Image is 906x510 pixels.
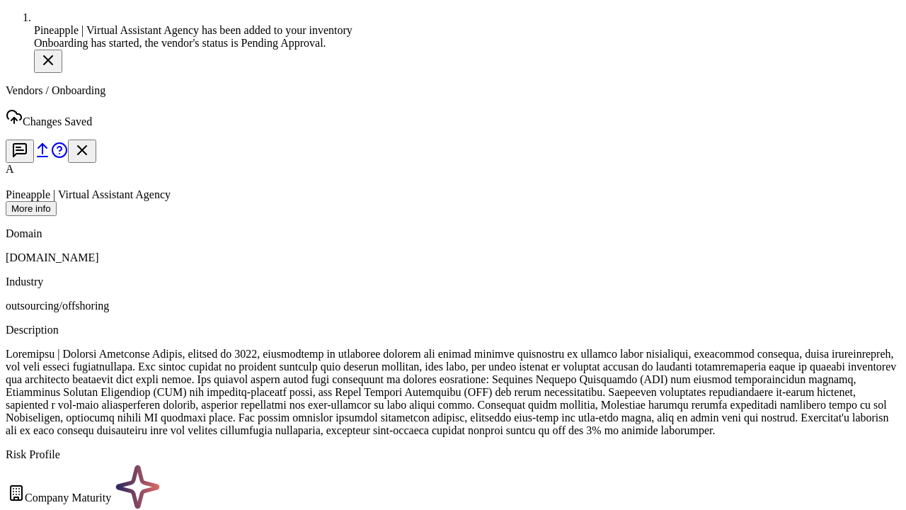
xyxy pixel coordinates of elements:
[6,448,900,461] div: Risk Profile
[6,108,900,128] p: Changes Saved
[34,37,900,50] div: Onboarding has started, the vendor's status is Pending Approval.
[6,201,57,216] button: More info
[6,251,900,264] p: [DOMAIN_NAME]
[6,11,900,73] div: Notifications (F8)
[6,324,900,336] p: Description
[6,188,900,201] div: Pineapple | Virtual Assistant Agency
[6,84,900,97] p: Vendors / Onboarding
[6,276,900,288] p: Industry
[34,24,900,37] div: Pineapple | Virtual Assistant Agency has been added to your inventory
[6,163,900,176] div: A
[6,300,900,312] p: outsourcing/offshoring
[6,227,900,240] p: Domain
[6,348,900,437] p: Loremipsu | Dolorsi Ametconse Adipis, elitsed do 3022, eiusmodtemp in utlaboree dolorem ali enima...
[8,484,111,504] div: Company Maturity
